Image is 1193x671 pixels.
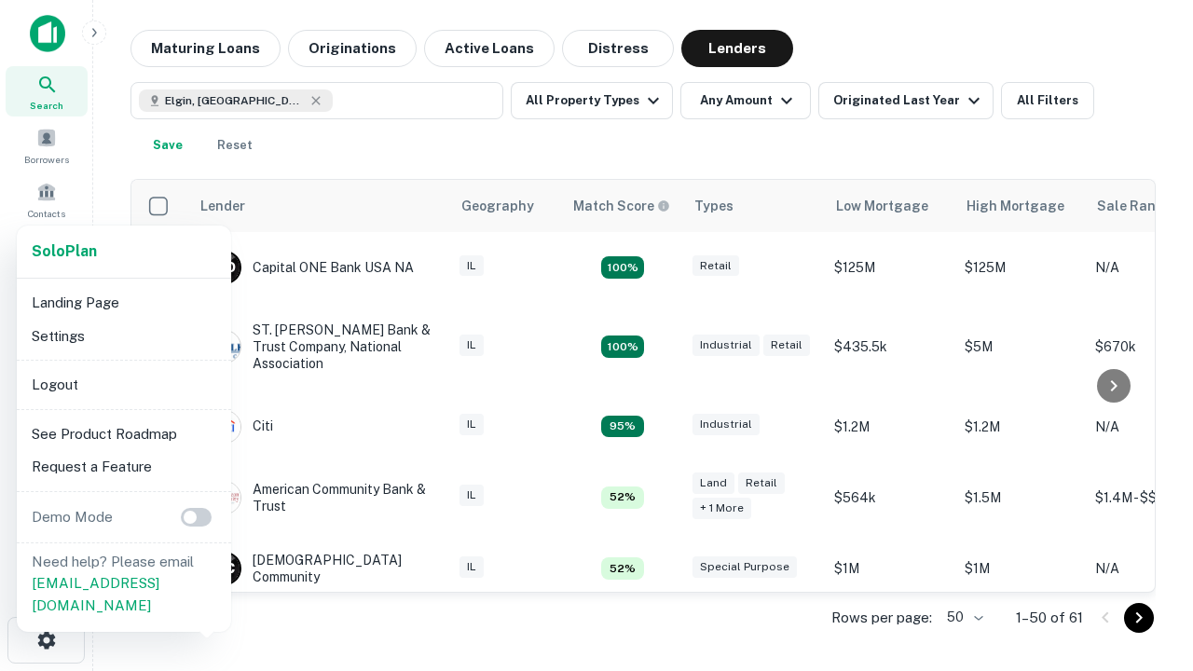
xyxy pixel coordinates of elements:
[24,320,224,353] li: Settings
[32,240,97,263] a: SoloPlan
[1100,522,1193,611] iframe: Chat Widget
[32,551,216,617] p: Need help? Please email
[24,506,120,528] p: Demo Mode
[24,450,224,484] li: Request a Feature
[32,575,159,613] a: [EMAIL_ADDRESS][DOMAIN_NAME]
[24,368,224,402] li: Logout
[24,418,224,451] li: See Product Roadmap
[32,242,97,260] strong: Solo Plan
[24,286,224,320] li: Landing Page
